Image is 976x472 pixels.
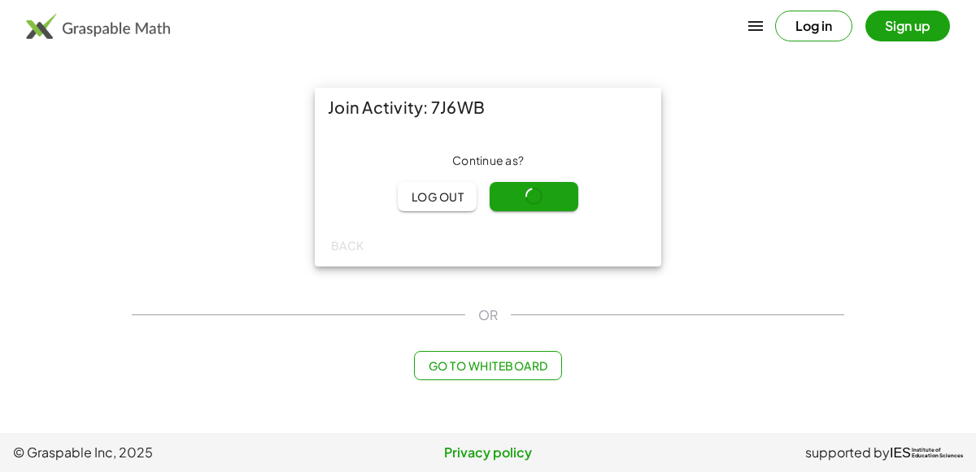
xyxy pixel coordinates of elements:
button: Sign up [865,11,950,41]
button: Go to Whiteboard [414,351,561,380]
span: Institute of Education Sciences [912,448,963,459]
a: IESInstitute ofEducation Sciences [890,443,963,462]
div: Join Activity: 7J6WB [315,88,661,127]
span: Log out [411,189,464,204]
a: Privacy policy [329,443,646,462]
span: © Graspable Inc, 2025 [13,443,329,462]
span: Go to Whiteboard [428,358,547,373]
button: Log out [398,182,477,211]
div: Continue as ? [328,153,648,169]
span: OR [478,305,498,325]
button: Log in [775,11,852,41]
span: supported by [805,443,890,462]
span: IES [890,445,911,461]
